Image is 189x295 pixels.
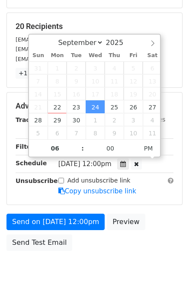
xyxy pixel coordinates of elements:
span: September 2, 2025 [67,61,86,74]
span: September 30, 2025 [67,113,86,126]
span: September 15, 2025 [48,87,67,100]
span: September 14, 2025 [29,87,48,100]
span: : [81,140,84,157]
span: Sat [143,53,162,58]
label: Add unsubscribe link [67,176,131,185]
span: [DATE] 12:00pm [58,160,112,168]
span: October 3, 2025 [124,113,143,126]
span: October 11, 2025 [143,126,162,139]
span: September 6, 2025 [143,61,162,74]
span: September 27, 2025 [143,100,162,113]
small: [EMAIL_ADDRESS][DOMAIN_NAME] [16,46,112,52]
a: Send Test Email [6,234,72,251]
span: September 9, 2025 [67,74,86,87]
span: September 1, 2025 [48,61,67,74]
span: September 25, 2025 [105,100,124,113]
span: Sun [29,53,48,58]
span: October 9, 2025 [105,126,124,139]
span: August 31, 2025 [29,61,48,74]
span: Wed [86,53,105,58]
a: Send on [DATE] 12:00pm [6,214,105,230]
strong: Unsubscribe [16,177,58,184]
a: Preview [107,214,145,230]
span: September 18, 2025 [105,87,124,100]
span: September 29, 2025 [48,113,67,126]
span: September 4, 2025 [105,61,124,74]
input: Hour [29,140,82,157]
span: Mon [48,53,67,58]
small: [EMAIL_ADDRESS][DOMAIN_NAME] [16,56,112,62]
span: September 22, 2025 [48,100,67,113]
span: September 5, 2025 [124,61,143,74]
span: October 2, 2025 [105,113,124,126]
span: September 17, 2025 [86,87,105,100]
span: September 11, 2025 [105,74,124,87]
span: September 3, 2025 [86,61,105,74]
span: October 6, 2025 [48,126,67,139]
span: September 19, 2025 [124,87,143,100]
span: September 16, 2025 [67,87,86,100]
span: September 10, 2025 [86,74,105,87]
strong: Schedule [16,160,47,167]
span: September 28, 2025 [29,113,48,126]
span: September 12, 2025 [124,74,143,87]
h5: 20 Recipients [16,22,173,31]
span: October 1, 2025 [86,113,105,126]
span: September 13, 2025 [143,74,162,87]
span: September 26, 2025 [124,100,143,113]
span: Tue [67,53,86,58]
span: September 21, 2025 [29,100,48,113]
strong: Tracking [16,116,45,123]
small: [EMAIL_ADDRESS][DOMAIN_NAME] [16,36,112,43]
span: September 24, 2025 [86,100,105,113]
span: September 7, 2025 [29,74,48,87]
h5: Advanced [16,101,173,111]
span: Fri [124,53,143,58]
input: Year [103,38,135,47]
span: Thu [105,53,124,58]
input: Minute [84,140,137,157]
a: +17 more [16,68,52,79]
span: September 20, 2025 [143,87,162,100]
strong: Filters [16,143,38,150]
iframe: Chat Widget [146,253,189,295]
span: October 5, 2025 [29,126,48,139]
span: October 4, 2025 [143,113,162,126]
span: September 23, 2025 [67,100,86,113]
span: October 10, 2025 [124,126,143,139]
a: Copy unsubscribe link [58,187,136,195]
span: October 7, 2025 [67,126,86,139]
span: Click to toggle [137,140,160,157]
span: September 8, 2025 [48,74,67,87]
span: October 8, 2025 [86,126,105,139]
